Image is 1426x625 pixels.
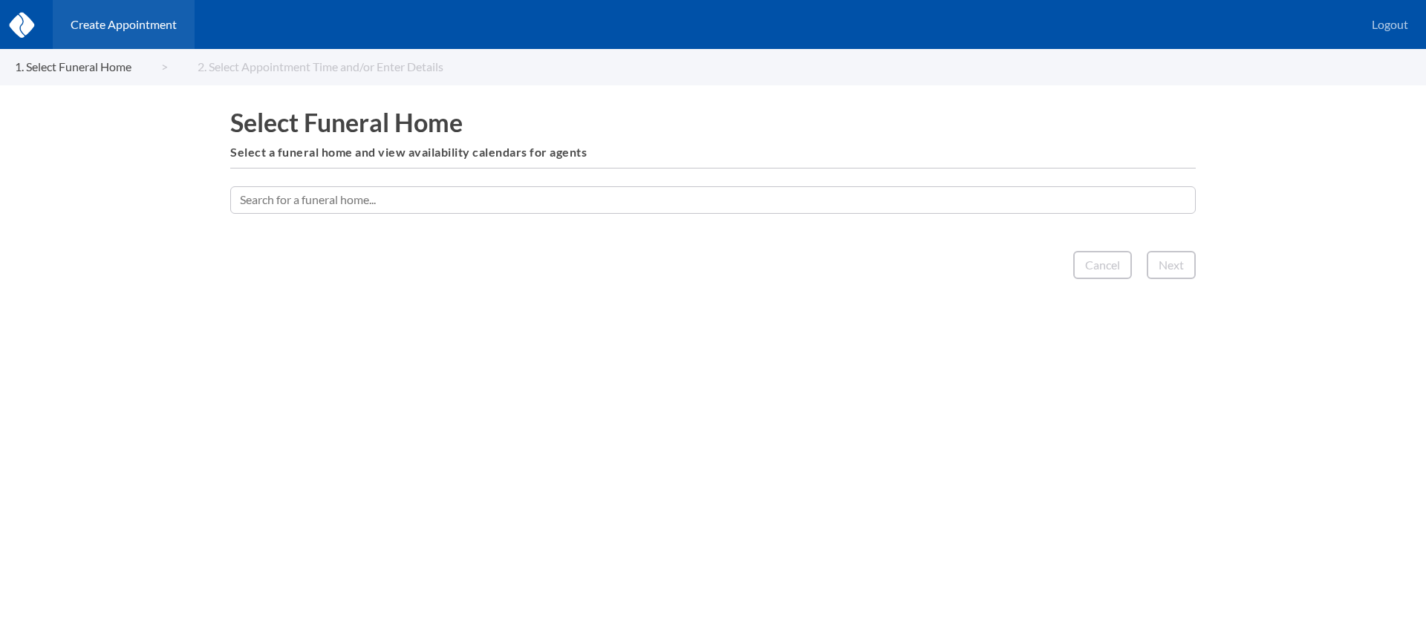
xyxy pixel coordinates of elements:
a: 1. Select Funeral Home [15,60,168,73]
button: Cancel [1073,251,1132,279]
input: Search for a funeral home... [230,186,1196,213]
h1: Select Funeral Home [230,108,1196,137]
h6: Select a funeral home and view availability calendars for agents [230,145,1196,159]
button: Next [1147,251,1196,279]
